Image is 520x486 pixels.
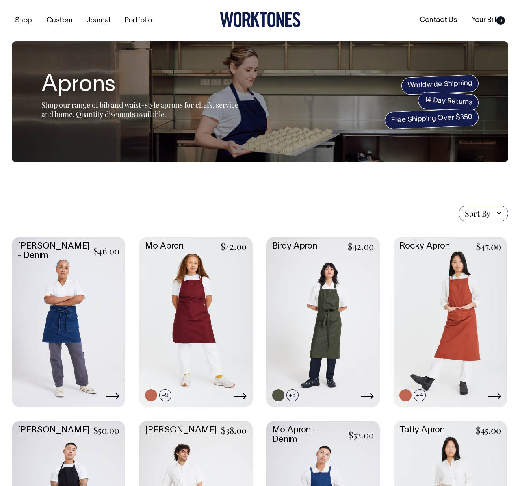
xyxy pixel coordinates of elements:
[384,108,479,130] span: Free Shipping Over $350
[418,91,479,112] span: 14 Day Returns
[41,100,238,119] span: Shop our range of bib and waist-style aprons for chefs, service and home. Quantity discounts avai...
[122,14,155,27] a: Portfolio
[401,74,479,95] span: Worldwide Shipping
[84,14,113,27] a: Journal
[465,209,490,218] span: Sort By
[41,73,238,98] h1: Aprons
[286,389,299,401] span: +5
[496,16,505,25] span: 0
[43,14,75,27] a: Custom
[12,14,35,27] a: Shop
[159,389,171,401] span: +9
[414,389,426,401] span: +4
[468,14,508,27] a: Your Bill0
[416,14,460,27] a: Contact Us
